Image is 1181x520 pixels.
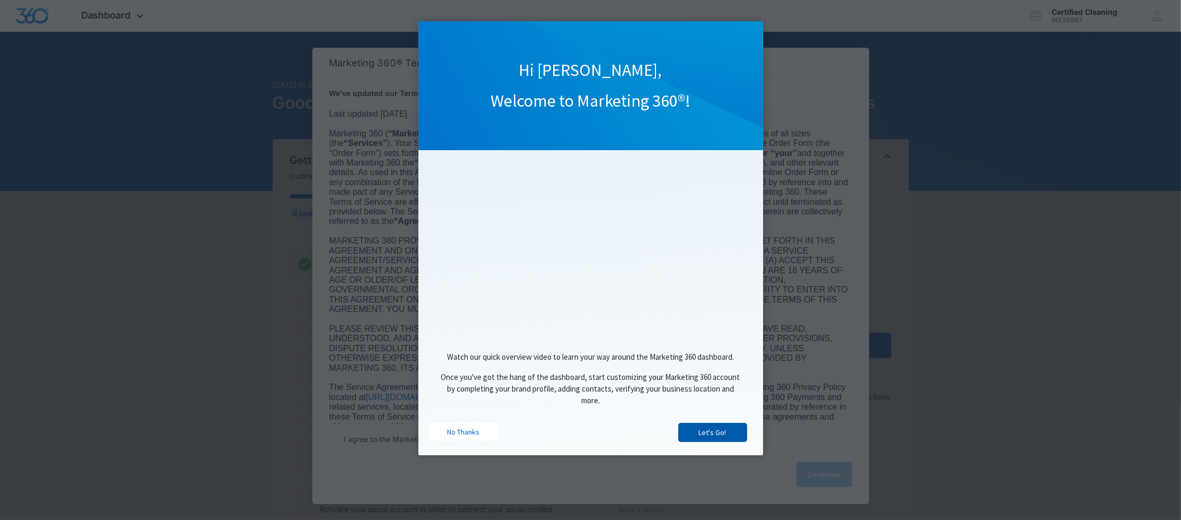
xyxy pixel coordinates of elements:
[418,90,763,112] h1: Welcome to Marketing 360®!
[678,423,747,442] a: Let's Go!
[429,423,498,441] a: No Thanks
[418,59,763,82] h1: Hi [PERSON_NAME],
[441,372,740,406] span: Once you've got the hang of the dashboard, start customizing your Marketing 360 account by comple...
[447,352,734,362] span: Watch our quick overview video to learn your way around the Marketing 360 dashboard.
